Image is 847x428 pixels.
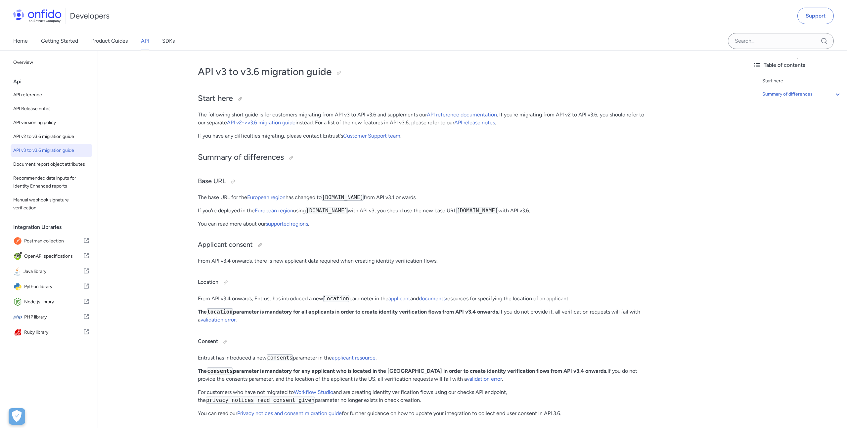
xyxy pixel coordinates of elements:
a: API reference [11,88,92,102]
h4: Consent [198,336,648,347]
a: Summary of differences [762,90,842,98]
a: documents [419,295,446,302]
a: IconPHP libraryPHP library [11,310,92,324]
a: IconPython libraryPython library [11,279,92,294]
span: Node.js library [24,297,83,307]
code: consents [207,367,233,374]
a: API v3 to v3.6 migration guide [11,144,92,157]
img: IconPHP library [13,313,24,322]
img: IconOpenAPI specifications [13,252,24,261]
span: API reference [13,91,90,99]
p: Entrust has introduced a new parameter in the . [198,354,648,362]
a: Customer Support team [343,133,400,139]
code: location [323,295,349,302]
h1: Developers [70,11,110,21]
a: Workflow Studio [294,389,333,395]
span: API v3 to v3.6 migration guide [13,147,90,154]
a: Overview [11,56,92,69]
a: Privacy notices and consent migration guide [237,410,342,416]
h2: Start here [198,93,648,104]
p: If you do not provide it, all verification requests will fail with a . [198,308,648,324]
a: applicant [388,295,410,302]
a: IconOpenAPI specificationsOpenAPI specifications [11,249,92,264]
a: API [141,32,149,50]
div: Api [13,75,95,88]
div: Cookie Preferences [9,408,25,425]
p: You can read our for further guidance on how to update your integration to collect end user conse... [198,409,648,417]
a: validation error [467,376,502,382]
span: Python library [24,282,83,291]
p: If you're deployed in the using with API v3, you should use the new base URL with API v3.6. [198,207,648,215]
span: Java library [23,267,83,276]
a: Home [13,32,28,50]
p: For customers who have not migrated to and are creating identity verification flows using our che... [198,388,648,404]
p: The base URL for the has changed to from API v3.1 onwards. [198,193,648,201]
a: Recommended data inputs for Identity Enhanced reports [11,172,92,193]
a: IconNode.js libraryNode.js library [11,295,92,309]
code: [DOMAIN_NAME] [456,207,498,214]
a: Support [797,8,834,24]
a: API v2->v3.6 migration guide [227,119,295,126]
img: IconPostman collection [13,236,24,246]
h3: Base URL [198,176,648,187]
p: From API v3.4 onwards, there is new applicant data required when creating identity verification f... [198,257,648,265]
a: Document report object attributes [11,158,92,171]
h3: Applicant consent [198,240,648,250]
a: Product Guides [91,32,128,50]
span: Manual webhook signature verification [13,196,90,212]
a: Manual webhook signature verification [11,193,92,215]
a: API v2 to v3.6 migration guide [11,130,92,143]
a: IconPostman collectionPostman collection [11,234,92,248]
p: The following short guide is for customers migrating from API v3 to API v3.6 and supplements our ... [198,111,648,127]
h2: Summary of differences [198,152,648,163]
strong: The parameter is mandatory for all applicants in order to create identity verification flows from... [198,309,499,315]
a: validation error [201,317,236,323]
a: SDKs [162,32,175,50]
span: API Release notes [13,105,90,113]
span: API versioning policy [13,119,90,127]
p: You can read more about our . [198,220,648,228]
div: Integration Libraries [13,221,95,234]
a: API release notes [454,119,495,126]
img: Onfido Logo [13,9,62,22]
a: Start here [762,77,842,85]
code: consents [267,354,293,361]
a: European region [255,207,293,214]
h4: Location [198,277,648,288]
span: OpenAPI specifications [24,252,83,261]
a: API reference documentation [427,111,497,118]
a: applicant resource [332,355,376,361]
p: If you do not provide the consents parameter, and the location of the applicant is the US, all ve... [198,367,648,383]
span: Recommended data inputs for Identity Enhanced reports [13,174,90,190]
strong: The parameter is mandatory for any applicant who is located in the [GEOGRAPHIC_DATA] in order to ... [198,368,607,374]
span: PHP library [24,313,83,322]
a: supported regions [266,221,308,227]
span: Ruby library [24,328,83,337]
img: IconJava library [13,267,23,276]
code: privacy_notices_read_consent_given [206,397,315,404]
span: Document report object attributes [13,160,90,168]
input: Onfido search input field [728,33,834,49]
span: Overview [13,59,90,66]
span: API v2 to v3.6 migration guide [13,133,90,141]
span: Postman collection [24,236,83,246]
button: Open Preferences [9,408,25,425]
code: [DOMAIN_NAME] [306,207,348,214]
a: API versioning policy [11,116,92,129]
a: API Release notes [11,102,92,115]
a: European region [247,194,286,200]
code: location [207,308,233,315]
img: IconPython library [13,282,24,291]
a: Getting Started [41,32,78,50]
code: [DOMAIN_NAME] [322,194,364,201]
div: Table of contents [753,61,842,69]
p: From API v3.4 onwards, Entrust has introduced a new parameter in the and resources for specifying... [198,295,648,303]
a: IconJava libraryJava library [11,264,92,279]
p: If you have any difficulties migrating, please contact Entrust's . [198,132,648,140]
img: IconRuby library [13,328,24,337]
h1: API v3 to v3.6 migration guide [198,65,648,78]
a: IconRuby libraryRuby library [11,325,92,340]
img: IconNode.js library [13,297,24,307]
